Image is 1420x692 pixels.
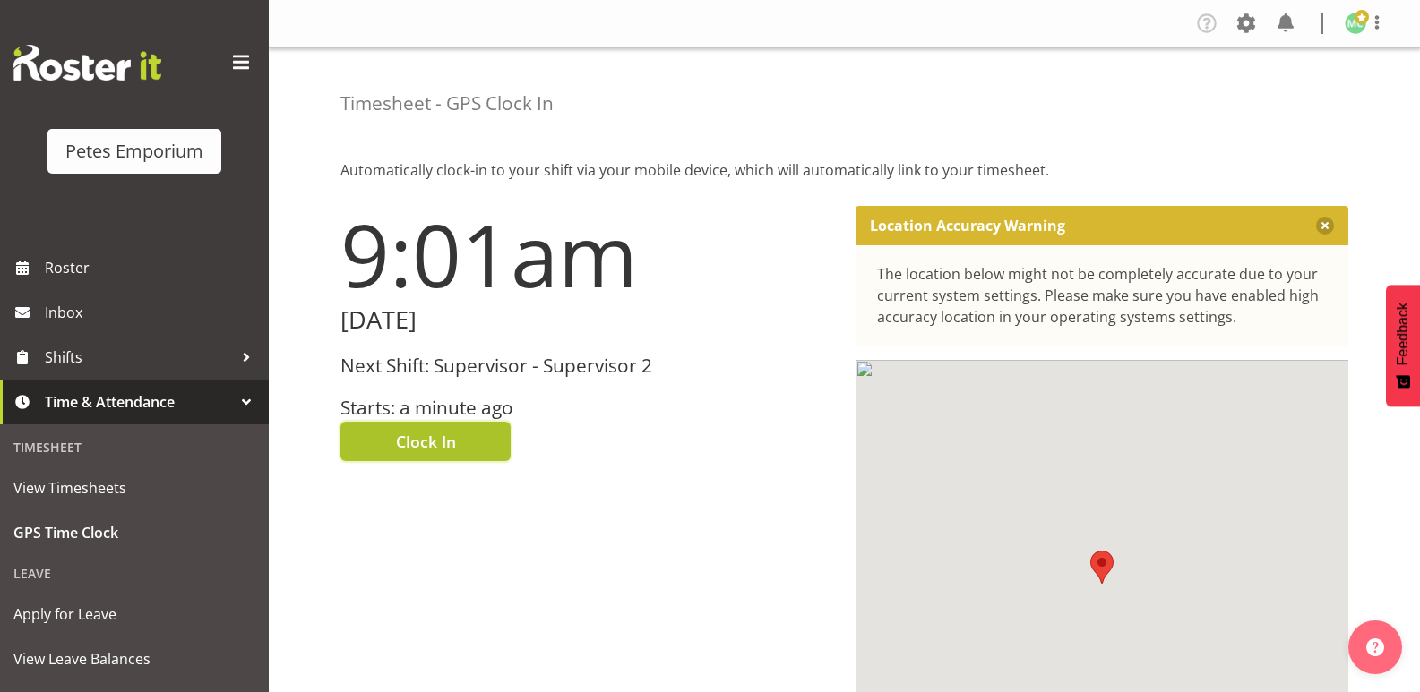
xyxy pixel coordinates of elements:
[4,510,264,555] a: GPS Time Clock
[1366,638,1384,656] img: help-xxl-2.png
[340,306,834,334] h2: [DATE]
[870,217,1065,235] p: Location Accuracy Warning
[65,138,203,165] div: Petes Emporium
[45,344,233,371] span: Shifts
[1395,303,1411,365] span: Feedback
[1386,285,1420,406] button: Feedback - Show survey
[13,645,255,672] span: View Leave Balances
[340,159,1348,181] p: Automatically clock-in to your shift via your mobile device, which will automatically link to you...
[13,45,161,81] img: Rosterit website logo
[4,592,264,636] a: Apply for Leave
[13,519,255,546] span: GPS Time Clock
[45,389,233,415] span: Time & Attendance
[45,299,260,326] span: Inbox
[340,206,834,303] h1: 9:01am
[396,430,456,453] span: Clock In
[877,263,1328,328] div: The location below might not be completely accurate due to your current system settings. Please m...
[340,422,511,461] button: Clock In
[1345,13,1366,34] img: melissa-cowen2635.jpg
[1316,217,1334,235] button: Close message
[4,466,264,510] a: View Timesheets
[340,355,834,376] h3: Next Shift: Supervisor - Supervisor 2
[4,555,264,592] div: Leave
[340,93,554,114] h4: Timesheet - GPS Clock In
[13,474,255,501] span: View Timesheets
[13,601,255,628] span: Apply for Leave
[45,254,260,281] span: Roster
[4,429,264,466] div: Timesheet
[340,397,834,418] h3: Starts: a minute ago
[4,636,264,681] a: View Leave Balances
